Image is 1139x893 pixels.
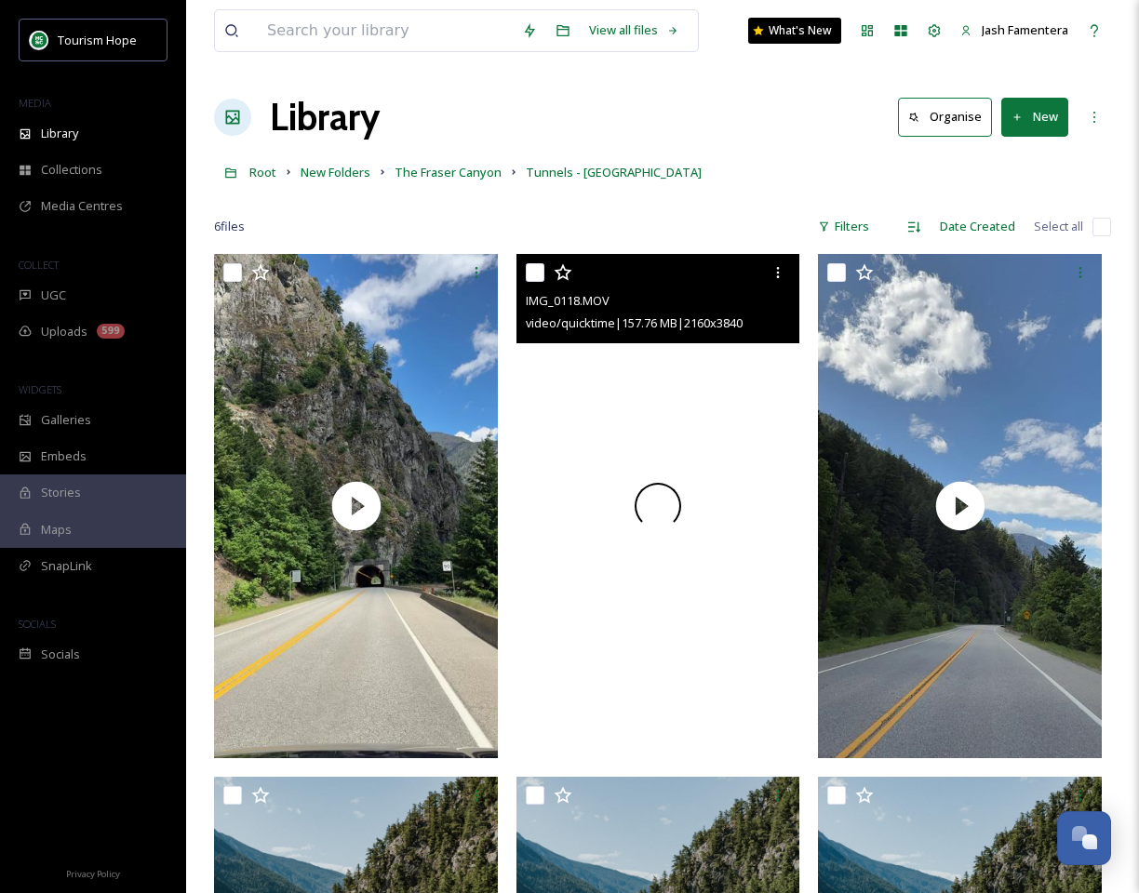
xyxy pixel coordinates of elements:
[301,161,370,183] a: New Folders
[41,197,123,215] span: Media Centres
[66,868,120,880] span: Privacy Policy
[41,323,87,340] span: Uploads
[526,314,743,331] span: video/quicktime | 157.76 MB | 2160 x 3840
[395,164,502,180] span: The Fraser Canyon
[30,31,48,49] img: logo.png
[1034,218,1083,235] span: Select all
[41,161,102,179] span: Collections
[249,164,276,180] span: Root
[982,21,1068,38] span: Jash Famentera
[809,208,878,245] div: Filters
[58,32,137,48] span: Tourism Hope
[214,254,498,758] img: thumbnail
[818,254,1102,758] img: thumbnail
[1057,811,1111,865] button: Open Chat
[580,12,689,48] a: View all files
[214,218,245,235] span: 6 file s
[41,557,92,575] span: SnapLink
[41,411,91,429] span: Galleries
[931,208,1025,245] div: Date Created
[301,164,370,180] span: New Folders
[41,484,81,501] span: Stories
[951,12,1078,48] a: Jash Famentera
[898,98,992,136] button: Organise
[19,96,51,110] span: MEDIA
[19,617,56,631] span: SOCIALS
[66,861,120,884] a: Privacy Policy
[1001,98,1068,136] button: New
[41,125,78,142] span: Library
[270,89,380,145] a: Library
[249,161,276,183] a: Root
[526,164,702,180] span: Tunnels - [GEOGRAPHIC_DATA]
[395,161,502,183] a: The Fraser Canyon
[526,292,610,309] span: IMG_0118.MOV
[41,646,80,663] span: Socials
[526,161,702,183] a: Tunnels - [GEOGRAPHIC_DATA]
[258,10,513,51] input: Search your library
[19,258,59,272] span: COLLECT
[748,18,841,44] a: What's New
[97,324,125,339] div: 599
[41,447,87,465] span: Embeds
[41,521,72,539] span: Maps
[19,382,61,396] span: WIDGETS
[41,287,66,304] span: UGC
